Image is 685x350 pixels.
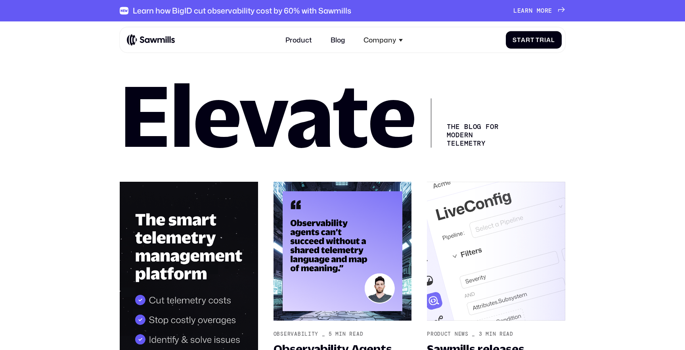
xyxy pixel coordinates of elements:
[358,31,408,49] div: Company
[521,37,526,44] span: a
[486,331,513,337] div: min read
[536,37,540,44] span: T
[513,37,517,44] span: S
[526,37,530,44] span: r
[506,31,562,49] a: StartTrial
[513,7,517,14] span: L
[472,331,475,337] div: _
[548,7,552,14] span: e
[540,37,544,44] span: r
[329,331,332,337] div: 5
[541,7,545,14] span: o
[546,37,551,44] span: a
[427,331,469,337] div: Product News
[529,7,533,14] span: n
[513,7,565,14] a: Learnmore
[431,98,499,147] div: The Blog for Modern telemetry
[521,7,525,14] span: a
[325,31,350,49] a: Blog
[335,331,363,337] div: min read
[120,81,415,147] h1: Elevate
[280,31,317,49] a: Product
[274,331,318,337] div: Observability
[544,37,546,44] span: i
[517,37,521,44] span: t
[479,331,482,337] div: 3
[551,37,555,44] span: l
[545,7,549,14] span: r
[517,7,521,14] span: e
[364,36,396,44] div: Company
[133,6,351,15] div: Learn how BigID cut observability cost by 60% with Sawmills
[322,331,325,337] div: _
[530,37,534,44] span: t
[537,7,541,14] span: m
[525,7,529,14] span: r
